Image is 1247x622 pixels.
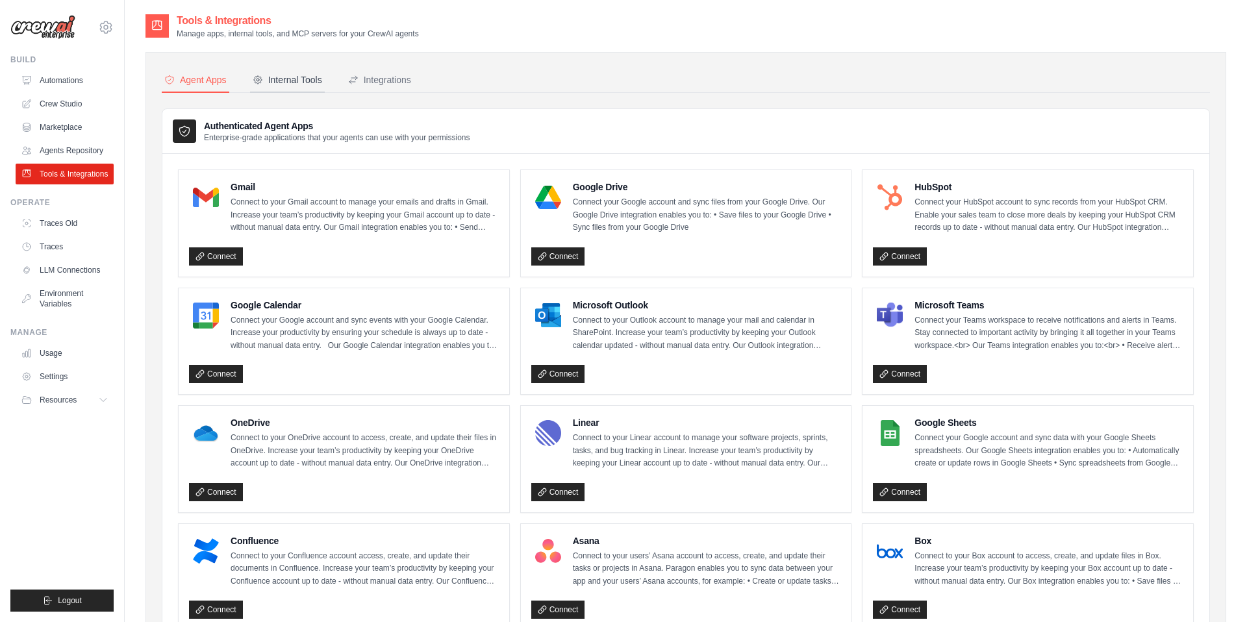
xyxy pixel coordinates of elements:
[914,180,1183,193] h4: HubSpot
[189,483,243,501] a: Connect
[531,601,585,619] a: Connect
[16,164,114,184] a: Tools & Integrations
[16,213,114,234] a: Traces Old
[16,390,114,410] button: Resources
[573,416,841,429] h4: Linear
[535,184,561,210] img: Google Drive Logo
[531,365,585,383] a: Connect
[204,132,470,143] p: Enterprise-grade applications that your agents can use with your permissions
[231,416,499,429] h4: OneDrive
[914,314,1183,353] p: Connect your Teams workspace to receive notifications and alerts in Teams. Stay connected to impo...
[877,303,903,329] img: Microsoft Teams Logo
[573,299,841,312] h4: Microsoft Outlook
[164,73,227,86] div: Agent Apps
[10,327,114,338] div: Manage
[193,184,219,210] img: Gmail Logo
[877,420,903,446] img: Google Sheets Logo
[914,299,1183,312] h4: Microsoft Teams
[189,247,243,266] a: Connect
[231,314,499,353] p: Connect your Google account and sync events with your Google Calendar. Increase your productivity...
[573,550,841,588] p: Connect to your users’ Asana account to access, create, and update their tasks or projects in Asa...
[193,420,219,446] img: OneDrive Logo
[573,180,841,193] h4: Google Drive
[231,534,499,547] h4: Confluence
[250,68,325,93] button: Internal Tools
[16,366,114,387] a: Settings
[231,550,499,588] p: Connect to your Confluence account access, create, and update their documents in Confluence. Incr...
[873,247,927,266] a: Connect
[162,68,229,93] button: Agent Apps
[177,13,419,29] h2: Tools & Integrations
[531,483,585,501] a: Connect
[573,314,841,353] p: Connect to your Outlook account to manage your mail and calendar in SharePoint. Increase your tea...
[231,196,499,234] p: Connect to your Gmail account to manage your emails and drafts in Gmail. Increase your team’s pro...
[10,590,114,612] button: Logout
[16,70,114,91] a: Automations
[914,534,1183,547] h4: Box
[914,416,1183,429] h4: Google Sheets
[873,365,927,383] a: Connect
[231,299,499,312] h4: Google Calendar
[877,538,903,564] img: Box Logo
[10,15,75,40] img: Logo
[16,236,114,257] a: Traces
[873,601,927,619] a: Connect
[10,197,114,208] div: Operate
[189,601,243,619] a: Connect
[193,303,219,329] img: Google Calendar Logo
[16,140,114,161] a: Agents Repository
[346,68,414,93] button: Integrations
[573,196,841,234] p: Connect your Google account and sync files from your Google Drive. Our Google Drive integration e...
[10,55,114,65] div: Build
[231,432,499,470] p: Connect to your OneDrive account to access, create, and update their files in OneDrive. Increase ...
[177,29,419,39] p: Manage apps, internal tools, and MCP servers for your CrewAI agents
[914,550,1183,588] p: Connect to your Box account to access, create, and update files in Box. Increase your team’s prod...
[16,117,114,138] a: Marketplace
[573,534,841,547] h4: Asana
[531,247,585,266] a: Connect
[535,420,561,446] img: Linear Logo
[204,119,470,132] h3: Authenticated Agent Apps
[193,538,219,564] img: Confluence Logo
[535,538,561,564] img: Asana Logo
[914,196,1183,234] p: Connect your HubSpot account to sync records from your HubSpot CRM. Enable your sales team to clo...
[914,432,1183,470] p: Connect your Google account and sync data with your Google Sheets spreadsheets. Our Google Sheets...
[231,180,499,193] h4: Gmail
[873,483,927,501] a: Connect
[348,73,411,86] div: Integrations
[58,595,82,606] span: Logout
[189,365,243,383] a: Connect
[40,395,77,405] span: Resources
[16,283,114,314] a: Environment Variables
[16,260,114,280] a: LLM Connections
[253,73,322,86] div: Internal Tools
[877,184,903,210] img: HubSpot Logo
[16,93,114,114] a: Crew Studio
[535,303,561,329] img: Microsoft Outlook Logo
[16,343,114,364] a: Usage
[573,432,841,470] p: Connect to your Linear account to manage your software projects, sprints, tasks, and bug tracking...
